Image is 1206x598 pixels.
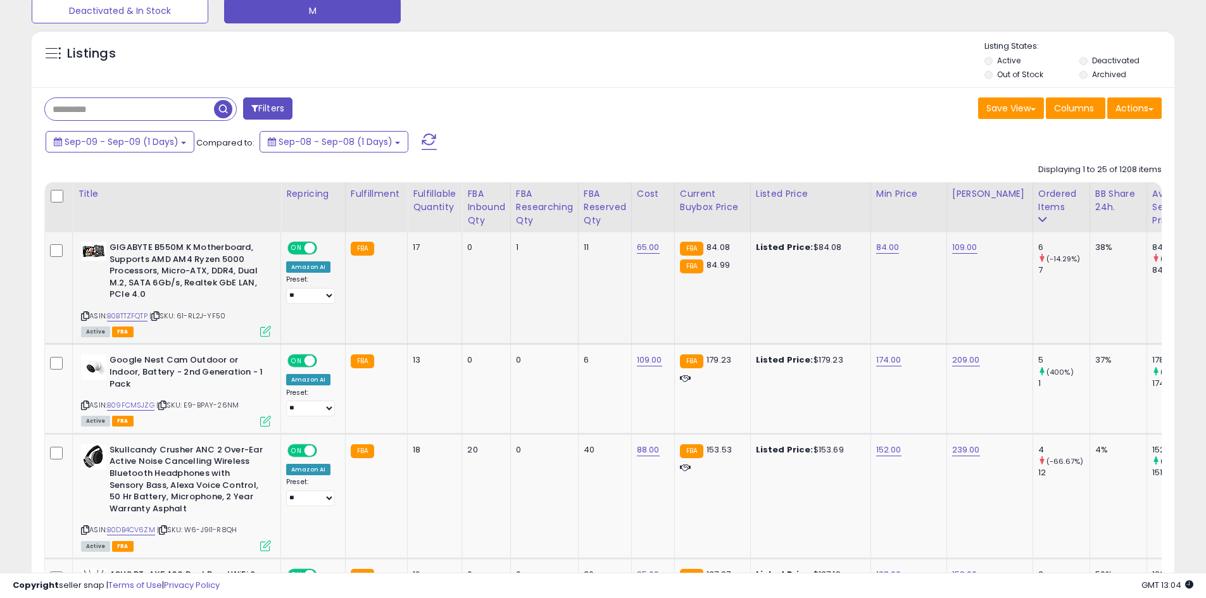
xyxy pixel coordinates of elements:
div: 152.53 [1152,444,1203,456]
span: 179.23 [707,354,731,366]
small: FBA [680,354,703,368]
small: FBA [351,444,374,458]
span: 84.08 [707,241,730,253]
div: FBA Reserved Qty [584,187,626,227]
b: Skullcandy Crusher ANC 2 Over-Ear Active Noise Cancelling Wireless Bluetooth Headphones with Sens... [110,444,263,518]
img: 21m2TKRIr2L._SL40_.jpg [81,354,106,380]
span: ON [289,356,305,366]
span: All listings currently available for purchase on Amazon [81,541,110,552]
b: GIGABYTE B550M K Motherboard, Supports AMD AM4 Ryzen 5000 Processors, Micro-ATX, DDR4, Dual M.2, ... [110,242,263,304]
a: Privacy Policy [164,579,220,591]
div: $153.69 [756,444,861,456]
span: Sep-08 - Sep-08 (1 Days) [279,135,393,148]
small: FBA [680,259,703,273]
span: Compared to: [196,137,254,149]
a: B0DB4CV6ZM [107,525,155,535]
a: B0BTTZFQTP [107,311,148,321]
div: Ordered Items [1038,187,1084,214]
div: $84.08 [756,242,861,253]
a: B09FCMSJZG [107,400,154,411]
div: 0 [516,444,568,456]
div: 0 [467,242,501,253]
label: Out of Stock [997,69,1043,80]
div: 4% [1095,444,1137,456]
small: (-14.29%) [1046,254,1080,264]
b: Listed Price: [756,354,813,366]
b: Listed Price: [756,444,813,456]
a: 239.00 [952,444,980,456]
a: 65.00 [637,241,660,254]
span: 84.99 [707,259,730,271]
div: 1 [1038,378,1090,389]
label: Active [997,55,1021,66]
div: ASIN: [81,444,271,550]
strong: Copyright [13,579,59,591]
button: Actions [1107,97,1162,119]
span: Columns [1054,102,1094,115]
div: BB Share 24h. [1095,187,1141,214]
span: FBA [112,416,134,427]
div: Fulfillment [351,187,402,201]
a: 84.00 [876,241,900,254]
button: Columns [1046,97,1105,119]
span: FBA [112,541,134,552]
small: FBA [680,242,703,256]
small: (400%) [1046,367,1074,377]
span: 2025-09-9 13:04 GMT [1141,579,1193,591]
span: All listings currently available for purchase on Amazon [81,416,110,427]
span: 153.53 [707,444,732,456]
small: FBA [680,444,703,458]
div: Displaying 1 to 25 of 1208 items [1038,164,1162,176]
span: ON [289,445,305,456]
div: ASIN: [81,242,271,335]
div: Repricing [286,187,340,201]
div: Amazon AI [286,464,330,475]
div: 6 [1038,242,1090,253]
span: Sep-09 - Sep-09 (1 Days) [65,135,179,148]
div: 151.15 [1152,467,1203,478]
div: 5 [1038,354,1090,366]
small: FBA [351,242,374,256]
div: 6 [584,354,622,366]
div: Preset: [286,478,336,506]
div: FBA inbound Qty [467,187,505,227]
small: (2.39%) [1160,367,1188,377]
div: 178.16 [1152,354,1203,366]
div: Fulfillable Quantity [413,187,456,214]
div: 1 [516,242,568,253]
div: 84.16 [1152,265,1203,276]
div: 18 [413,444,452,456]
small: FBA [351,354,374,368]
label: Deactivated [1092,55,1140,66]
span: OFF [315,356,336,366]
div: Amazon AI [286,261,330,273]
a: 174.00 [876,354,901,366]
div: $179.23 [756,354,861,366]
a: Terms of Use [108,579,162,591]
b: Google Nest Cam Outdoor or Indoor, Battery - 2nd Generation - 1 Pack [110,354,263,393]
div: 174 [1152,378,1203,389]
img: 41Vy24+UhmL._SL40_.jpg [81,444,106,470]
span: ON [289,243,305,254]
div: Avg Selling Price [1152,187,1198,227]
small: (0.91%) [1160,456,1186,466]
span: | SKU: W6-J9I1-R8QH [157,525,237,535]
div: 0 [467,354,501,366]
button: Filters [243,97,292,120]
p: Listing States: [984,40,1174,53]
div: 4 [1038,444,1090,456]
b: Listed Price: [756,241,813,253]
a: 88.00 [637,444,660,456]
div: 0 [516,354,568,366]
div: Preset: [286,275,336,304]
a: 209.00 [952,354,980,366]
small: (-0.1%) [1160,254,1186,264]
div: Title [78,187,275,201]
div: seller snap | | [13,580,220,592]
div: Listed Price [756,187,865,201]
h5: Listings [67,45,116,63]
div: 84.08 [1152,242,1203,253]
button: Sep-08 - Sep-08 (1 Days) [260,131,408,153]
div: 7 [1038,265,1090,276]
a: 109.00 [637,354,662,366]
